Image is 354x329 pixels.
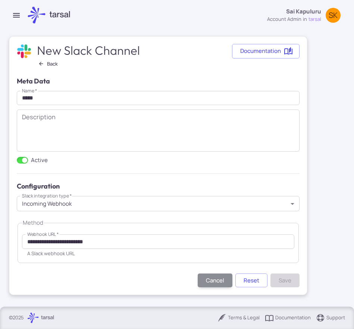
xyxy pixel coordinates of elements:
button: Reset [235,273,267,287]
div: account admin [267,16,301,23]
label: Active [17,156,48,164]
p: Sai Kapuluru [286,7,321,16]
label: Slack integration type [22,193,72,199]
span: in [303,16,307,23]
span: tarsal [308,16,321,23]
a: Documentation [232,44,300,58]
button: Back [35,59,61,69]
div: A Slack webhook URL [27,250,289,256]
span: SK [329,12,338,19]
a: Documentation [265,313,311,322]
a: Terms & Legal [217,313,260,322]
h5: Configuration [17,181,300,192]
label: Name [22,88,37,94]
div: Incoming Webhook [17,196,300,211]
h2: New Slack Channel [37,43,141,57]
button: Cancel [198,273,232,287]
p: © 2025 [9,314,24,322]
legend: Method [22,219,44,227]
button: Sai Kapuluruaccount adminintarsalSK [263,4,345,26]
button: Save [270,273,300,287]
label: Webhook URL [27,231,59,238]
h5: Meta Data [17,76,300,86]
a: Support [316,313,345,322]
